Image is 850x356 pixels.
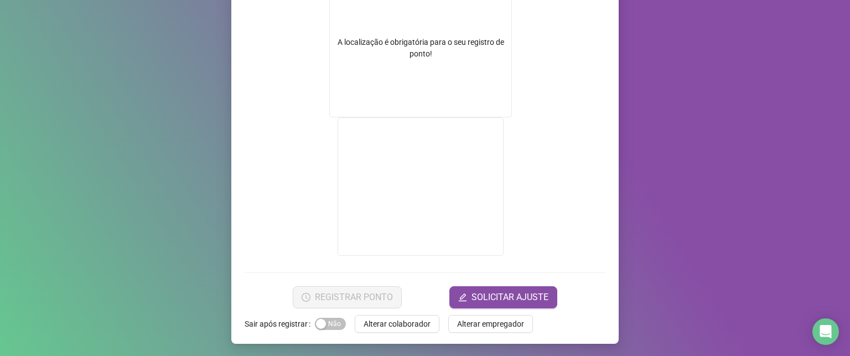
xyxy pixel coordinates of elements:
[458,293,467,302] span: edit
[812,318,839,345] div: Open Intercom Messenger
[355,315,439,333] button: Alterar colaborador
[448,315,533,333] button: Alterar empregador
[364,318,431,330] span: Alterar colaborador
[245,315,315,333] label: Sair após registrar
[293,286,402,308] button: REGISTRAR PONTO
[457,318,524,330] span: Alterar empregador
[449,286,557,308] button: editSOLICITAR AJUSTE
[471,291,548,304] span: SOLICITAR AJUSTE
[330,37,511,60] div: A localização é obrigatória para o seu registro de ponto!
